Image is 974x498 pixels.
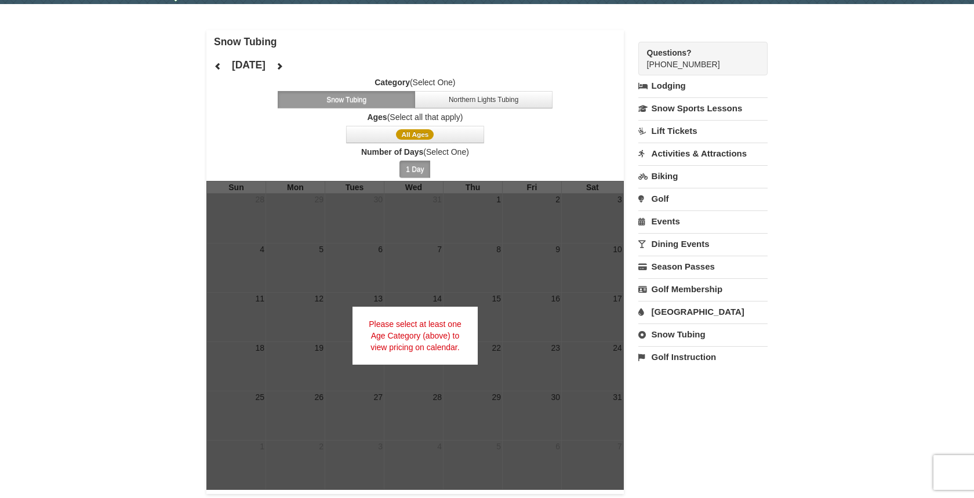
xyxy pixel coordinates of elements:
[638,120,768,141] a: Lift Tickets
[638,188,768,209] a: Golf
[638,143,768,164] a: Activities & Attractions
[638,256,768,277] a: Season Passes
[214,36,624,48] h4: Snow Tubing
[361,147,423,157] strong: Number of Days
[638,323,768,345] a: Snow Tubing
[206,111,624,123] label: (Select all that apply)
[638,233,768,255] a: Dining Events
[367,112,387,122] strong: Ages
[638,165,768,187] a: Biking
[638,210,768,232] a: Events
[415,91,553,108] button: Northern Lights Tubing
[352,307,478,365] div: Please select at least one Age Category (above) to view pricing on calendar.
[638,97,768,119] a: Snow Sports Lessons
[638,301,768,322] a: [GEOGRAPHIC_DATA]
[399,161,430,178] button: 1 Day
[638,278,768,300] a: Golf Membership
[647,47,747,69] span: [PHONE_NUMBER]
[206,146,624,158] label: (Select One)
[396,129,434,140] span: All Ages
[346,126,484,143] button: All Ages
[278,91,416,108] button: Snow Tubing
[232,59,266,71] h4: [DATE]
[638,75,768,96] a: Lodging
[638,346,768,368] a: Golf Instruction
[375,78,410,87] strong: Category
[206,77,624,88] label: (Select One)
[647,48,692,57] strong: Questions?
